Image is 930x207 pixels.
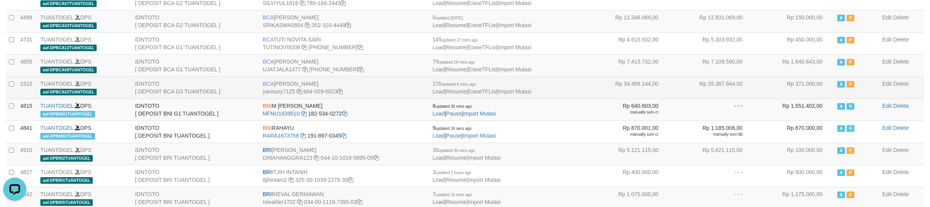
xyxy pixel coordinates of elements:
[882,36,892,43] a: Edit
[132,10,260,32] td: IDNTOTO [ DEPOSIT BCA G2 TUANTOGEL ]
[586,143,670,165] td: Rp 5.121.115,00
[468,177,501,183] a: Import Mutasi
[589,132,658,137] div: manually sum cr
[17,54,37,76] td: 4855
[498,88,531,95] a: Import Mutasi
[847,81,854,88] span: Paused
[893,191,909,197] a: Delete
[37,98,132,121] td: DPS
[40,191,73,197] a: TUANTOGEL
[439,148,475,153] span: updated 30 mins ago
[847,37,854,43] span: Paused
[263,81,274,87] span: BCA
[436,193,472,197] span: updated 16 mins ago
[433,147,475,153] span: 30
[433,59,475,65] span: 79
[586,32,670,54] td: Rp 4.615.932,00
[442,38,478,42] span: updated 27 mins ago
[337,88,343,95] a: Copy 6640590023 to clipboard
[586,98,670,121] td: Rp 640.603,00
[17,10,37,32] td: 4499
[40,177,93,184] span: aaf-DPBRI1TUANTOGEL
[341,133,347,139] a: Copy 1918970345 to clipboard
[468,155,501,161] a: Import Mutasi
[302,44,307,50] a: Copy TUTINOVI9208 to clipboard
[446,110,462,117] a: Pause
[132,32,260,54] td: IDNTOTO [ DEPOSIT BCA G1 TUANTOGEL ]
[40,14,73,21] a: TUANTOGEL
[263,103,272,109] span: BNI
[670,165,754,187] td: - - -
[670,121,754,143] td: Rp 1.185.006,00
[40,36,73,43] a: TUANTOGEL
[433,133,445,139] a: Load
[433,125,496,139] span: | |
[433,81,532,95] span: | | |
[40,169,73,175] a: TUANTOGEL
[433,169,501,183] span: | |
[37,10,132,32] td: DPS
[882,147,892,153] a: Edit
[260,32,430,54] td: TUTI NOVITA SARI [PHONE_NUMBER]
[433,88,445,95] a: Load
[847,103,854,110] span: Running
[40,67,97,73] span: aaf-DPBCA09TUANTOGEL
[40,22,97,29] span: aaf-DPBCA03TUANTOGEL
[132,98,260,121] td: IDNTOTO [ DEPOSIT BNI G1 TUANTOGEL ]
[260,143,430,165] td: [PERSON_NAME] 044-10-1018-5895-05
[586,54,670,76] td: Rp 7.413.732,00
[314,155,319,161] a: Copy DINAHANGGRA123 to clipboard
[433,36,478,43] span: 145
[754,121,834,143] td: Rp 670.000,00
[882,81,892,87] a: Edit
[263,66,301,72] a: UJATJALA1477
[847,125,854,132] span: Running
[433,155,445,161] a: Load
[433,81,476,87] span: 170
[439,60,475,64] span: updated 18 mins ago
[893,14,909,21] a: Delete
[37,165,132,187] td: DPS
[40,133,95,140] span: aaf-DPBNI02TUANTOGEL
[436,104,472,109] span: updated 36 mins ago
[37,54,132,76] td: DPS
[670,10,754,32] td: Rp 12.831.069,00
[837,103,845,110] span: Active
[463,133,496,139] a: Import Mutasi
[40,125,73,131] a: TUANTOGEL
[837,147,845,154] span: Active
[754,165,834,187] td: Rp 500.000,00
[302,66,308,72] a: Copy UJATJALA1477 to clipboard
[17,32,37,54] td: 4731
[433,59,532,72] span: | | |
[837,59,845,66] span: Active
[468,22,497,28] a: EraseTFList
[433,191,472,197] span: 7
[263,155,312,161] a: DINAHANGGRA123
[433,199,445,205] a: Load
[463,110,496,117] a: Import Mutasi
[754,10,834,32] td: Rp 150.000,00
[263,191,272,197] span: BRI
[670,98,754,121] td: - - -
[263,22,304,28] a: SRIKASWA0604
[433,14,532,28] span: | | |
[263,59,274,65] span: BCA
[260,165,430,187] td: ITJIH INTANIH 325-30-1039-2275-30
[40,111,95,117] span: aaf-DPBNI01TUANTOGEL
[586,10,670,32] td: Rp 12.348.069,00
[754,76,834,98] td: Rp 371.000,00
[446,199,466,205] a: Resume
[263,199,296,205] a: reivalder1702
[754,32,834,54] td: Rp 450.000,00
[40,155,93,162] span: aaf-DPBRI2TUANTOGEL
[297,88,302,95] a: Copy yanisury7125 to clipboard
[882,125,892,131] a: Edit
[468,199,501,205] a: Import Mutasi
[586,165,670,187] td: Rp 400.000,00
[132,143,260,165] td: IDNTOTO [ DEPOSIT BRI TUANTOGEL ]
[260,54,430,76] td: [PERSON_NAME] [PHONE_NUMBER]
[132,121,260,143] td: IDNTOTO [ DEPOSIT BNI TUANTOGEL ]
[132,76,260,98] td: IDNTOTO [ DEPOSIT BCA G3 TUANTOGEL ]
[673,132,743,137] div: manually sum db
